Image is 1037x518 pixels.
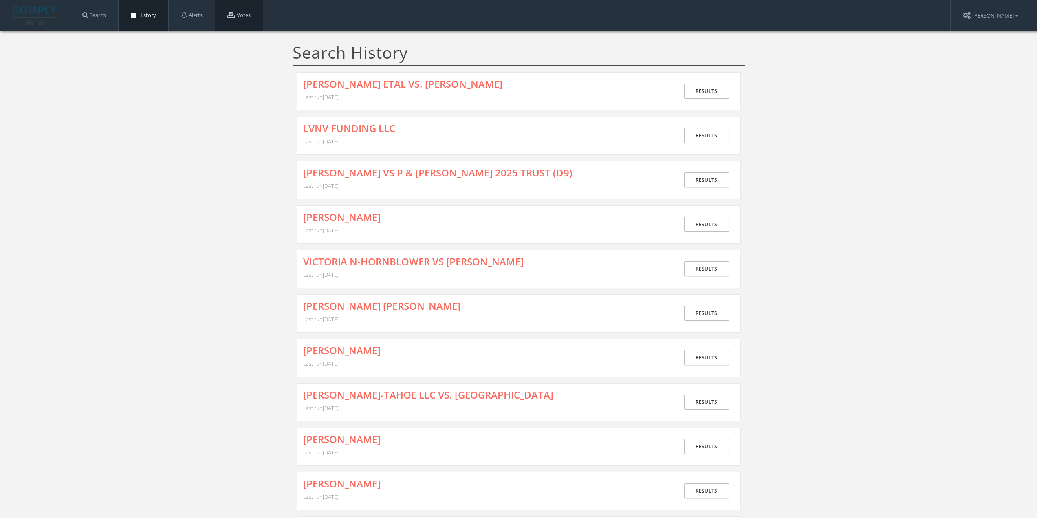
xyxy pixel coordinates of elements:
img: illumis [13,6,58,25]
a: Results [684,483,729,498]
a: [PERSON_NAME]-TAHOE LLC VS. [GEOGRAPHIC_DATA] [303,390,553,400]
a: Results [684,172,729,187]
span: Last run [DATE] [303,493,339,500]
a: [PERSON_NAME] ETAL VS. [PERSON_NAME] [303,79,502,89]
a: Results [684,128,729,143]
span: Last run [DATE] [303,449,339,456]
span: Last run [DATE] [303,138,339,145]
a: [PERSON_NAME] [PERSON_NAME] [303,301,460,311]
a: [PERSON_NAME] [303,212,381,223]
span: Last run [DATE] [303,360,339,367]
a: Results [684,84,729,99]
span: Last run [DATE] [303,227,339,234]
a: Results [684,439,729,454]
a: Results [684,306,729,321]
a: Results [684,261,729,276]
a: VICTORIA N-HORNBLOWER VS [PERSON_NAME] [303,256,524,267]
a: Results [684,350,729,365]
a: LVNV FUNDING LLC [303,123,395,134]
a: [PERSON_NAME] [303,434,381,445]
a: [PERSON_NAME] VS P & [PERSON_NAME] 2025 TRUST (D9) [303,168,572,178]
span: Last run [DATE] [303,315,339,323]
h1: Search History [293,44,745,66]
a: [PERSON_NAME] [303,345,381,356]
span: Last run [DATE] [303,182,339,190]
span: Last run [DATE] [303,271,339,278]
a: [PERSON_NAME] [303,478,381,489]
a: Results [684,217,729,232]
span: Last run [DATE] [303,404,339,412]
span: Last run [DATE] [303,93,339,101]
a: Results [684,395,729,410]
